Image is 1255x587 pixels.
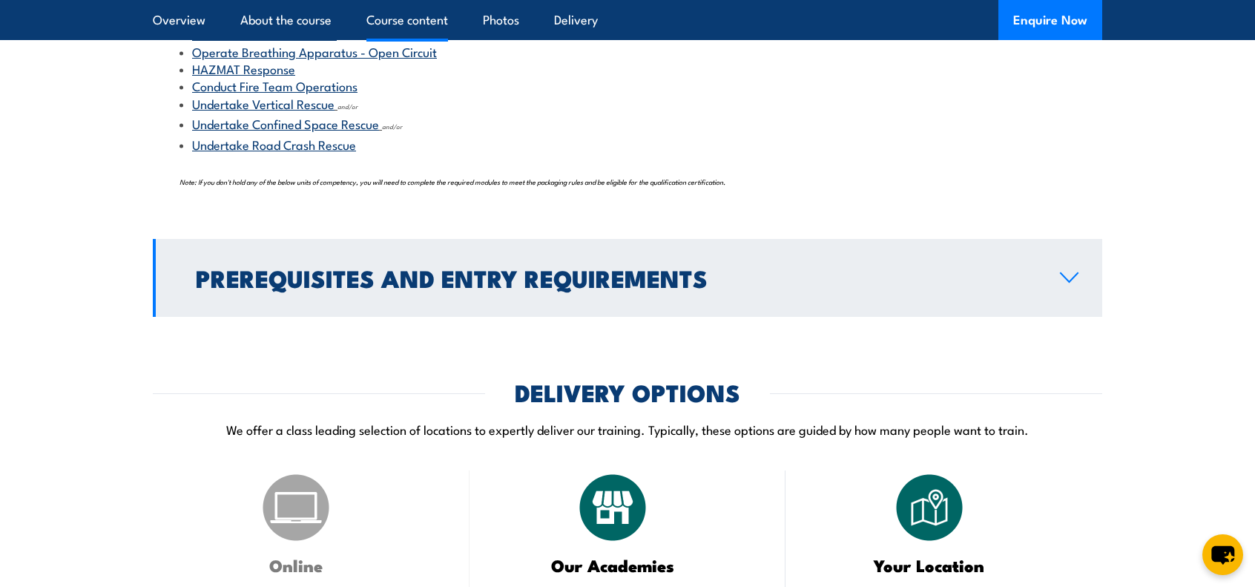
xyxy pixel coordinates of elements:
[153,421,1102,438] p: We offer a class leading selection of locations to expertly deliver our training. Typically, thes...
[337,102,358,111] span: and/or
[1202,534,1243,575] button: chat-button
[507,557,719,574] h3: Our Academies
[823,557,1035,574] h3: Your Location
[382,122,402,131] span: and/or
[192,42,437,60] a: Operate Breathing Apparatus - Open Circuit
[190,557,403,574] h3: Online
[192,94,335,112] a: Undertake Vertical Rescue
[515,381,740,402] h2: DELIVERY OPTIONS
[192,76,358,94] a: Conduct Fire Team Operations
[196,267,1036,288] h2: Prerequisites and Entry Requirements
[179,177,725,186] span: Note: If you don't hold any of the below units of competency, you will need to complete the requi...
[192,114,379,132] a: Undertake Confined Space Rescue
[192,59,295,77] a: HAZMAT Response
[153,239,1102,317] a: Prerequisites and Entry Requirements
[192,135,356,153] a: Undertake Road Crash Rescue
